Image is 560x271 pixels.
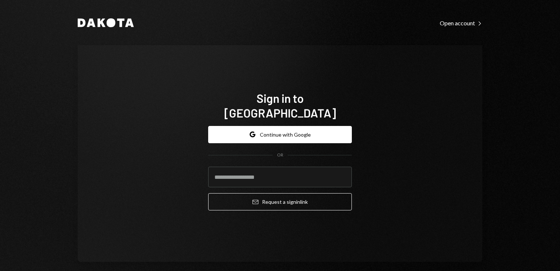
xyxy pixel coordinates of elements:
div: OR [277,152,283,158]
button: Request a signinlink [208,193,352,210]
a: Open account [440,19,482,27]
h1: Sign in to [GEOGRAPHIC_DATA] [208,91,352,120]
button: Continue with Google [208,126,352,143]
